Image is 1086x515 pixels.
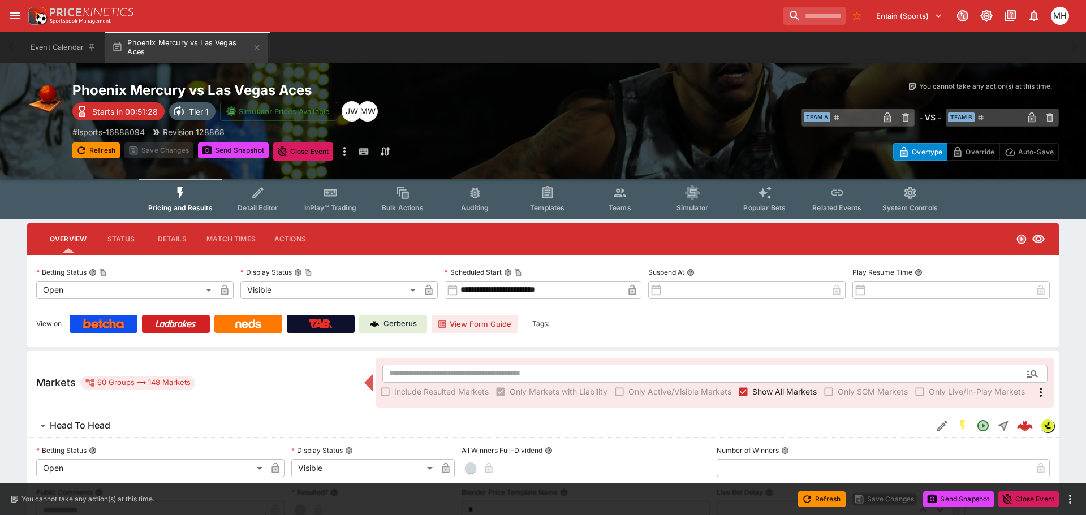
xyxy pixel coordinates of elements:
[50,419,110,431] h6: Head To Head
[238,204,278,212] span: Detail Editor
[648,267,684,277] p: Suspend At
[804,112,830,122] span: Team A
[947,143,999,161] button: Override
[294,269,302,276] button: Display StatusCopy To Clipboard
[676,204,708,212] span: Simulator
[36,267,87,277] p: Betting Status
[50,19,111,24] img: Sportsbook Management
[146,226,197,253] button: Details
[752,386,817,397] span: Show All Markets
[83,319,124,328] img: Betcha
[96,226,146,253] button: Status
[1016,233,1027,245] svg: Open
[812,204,861,212] span: Related Events
[976,6,997,26] button: Toggle light/dark mode
[514,269,522,276] button: Copy To Clipboard
[338,142,351,161] button: more
[148,204,213,212] span: Pricing and Results
[1018,146,1054,158] p: Auto-Save
[743,204,786,212] span: Popular Bets
[36,445,87,455] p: Betting Status
[1024,6,1044,26] button: Notifications
[36,281,216,299] div: Open
[1063,492,1077,506] button: more
[139,179,947,219] div: Event type filters
[24,32,103,63] button: Event Calendar
[976,419,990,432] svg: Open
[919,111,941,123] h6: - VS -
[265,226,316,253] button: Actions
[342,101,362,122] div: Justin Walsh
[973,416,993,436] button: Open
[240,267,292,277] p: Display Status
[163,126,225,138] p: Revision 128868
[462,445,542,455] p: All Winners Full-Dividend
[461,204,489,212] span: Auditing
[510,386,607,397] span: Only Markets with Liability
[309,319,333,328] img: TabNZ
[998,491,1059,507] button: Close Event
[999,143,1059,161] button: Auto-Save
[240,281,420,299] div: Visible
[445,267,502,277] p: Scheduled Start
[717,445,779,455] p: Number of Winners
[798,491,846,507] button: Refresh
[628,386,731,397] span: Only Active/Visible Markets
[848,7,866,25] button: No Bookmarks
[50,8,133,16] img: PriceKinetics
[72,81,566,99] h2: Copy To Clipboard
[953,416,973,436] button: SGM Enabled
[1000,6,1020,26] button: Documentation
[993,416,1014,436] button: Straight
[923,491,994,507] button: Send Snapshot
[21,494,154,504] p: You cannot take any action(s) at this time.
[532,315,549,333] label: Tags:
[915,269,923,276] button: Play Resume Time
[1041,419,1054,432] div: lsports
[1014,414,1036,437] a: c382b926-27c9-4da9-9b91-85efba844837
[929,386,1025,397] span: Only Live/In-Play Markets
[545,447,553,455] button: All Winners Full-Dividend
[273,142,334,161] button: Close Event
[953,6,973,26] button: Connected to PK
[394,386,489,397] span: Include Resulted Markets
[1034,386,1048,399] svg: More
[304,269,312,276] button: Copy To Clipboard
[932,416,953,436] button: Edit Detail
[530,204,564,212] span: Templates
[27,81,63,118] img: basketball.png
[919,81,1052,92] p: You cannot take any action(s) at this time.
[781,447,789,455] button: Number of Winners
[1051,7,1069,25] div: Michael Hutchinson
[25,5,48,27] img: PriceKinetics Logo
[783,7,846,25] input: search
[89,269,97,276] button: Betting StatusCopy To Clipboard
[189,106,209,118] p: Tier 1
[966,146,994,158] p: Override
[41,226,96,253] button: Overview
[852,267,912,277] p: Play Resume Time
[155,319,196,328] img: Ladbrokes
[869,7,949,25] button: Select Tenant
[1017,418,1033,434] div: c382b926-27c9-4da9-9b91-85efba844837
[36,376,76,389] h5: Markets
[304,204,356,212] span: InPlay™ Trading
[1048,3,1072,28] button: Michael Hutchinson
[36,315,65,333] label: View on :
[383,318,417,330] p: Cerberus
[1032,232,1045,246] svg: Visible
[85,376,191,390] div: 60 Groups 148 Markets
[912,146,942,158] p: Overtype
[1022,363,1042,384] button: Open
[72,142,120,158] button: Refresh
[27,414,932,437] button: Head To Head
[1041,419,1054,432] img: lsports
[72,126,145,138] p: Copy To Clipboard
[197,226,265,253] button: Match Times
[882,204,938,212] span: System Controls
[5,6,25,26] button: open drawer
[893,143,947,161] button: Overtype
[609,204,631,212] span: Teams
[198,142,269,158] button: Send Snapshot
[687,269,695,276] button: Suspend At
